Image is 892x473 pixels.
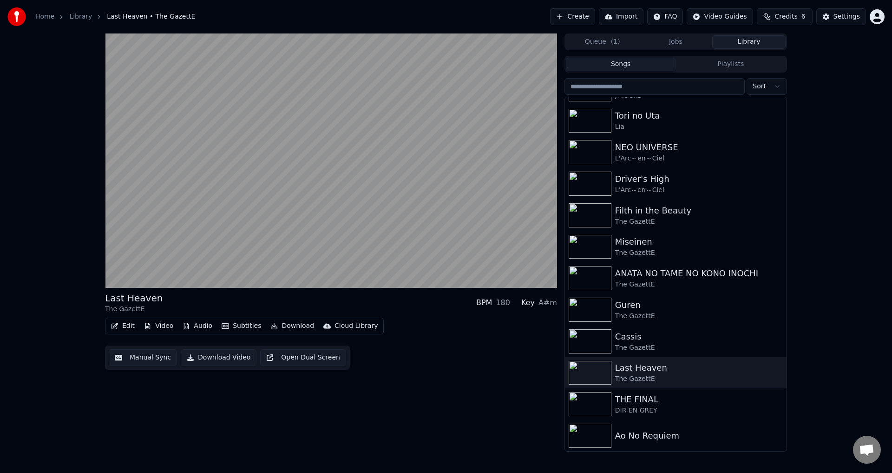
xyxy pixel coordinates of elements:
[615,374,783,384] div: The GazettE
[615,186,783,195] div: L'Arc～en～Ciel
[496,297,510,308] div: 180
[687,8,753,25] button: Video Guides
[267,320,318,333] button: Download
[179,320,216,333] button: Audio
[774,12,797,21] span: Credits
[105,305,163,314] div: The GazettE
[218,320,265,333] button: Subtitles
[615,393,783,406] div: THE FINAL
[615,330,783,343] div: Cassis
[7,7,26,26] img: youka
[109,349,177,366] button: Manual Sync
[615,248,783,258] div: The GazettE
[833,12,860,21] div: Settings
[647,8,683,25] button: FAQ
[801,12,806,21] span: 6
[615,429,783,442] div: Ao No Requiem
[538,297,557,308] div: A#m
[69,12,92,21] a: Library
[334,321,378,331] div: Cloud Library
[676,58,786,71] button: Playlists
[181,349,256,366] button: Download Video
[615,280,783,289] div: The GazettE
[712,35,786,49] button: Library
[757,8,813,25] button: Credits6
[615,235,783,248] div: Miseinen
[260,349,346,366] button: Open Dual Screen
[566,58,676,71] button: Songs
[615,141,783,154] div: NEO UNIVERSE
[816,8,866,25] button: Settings
[853,436,881,464] div: Open chat
[140,320,177,333] button: Video
[615,154,783,163] div: L'Arc～en～Ciel
[615,312,783,321] div: The GazettE
[599,8,643,25] button: Import
[550,8,595,25] button: Create
[615,343,783,353] div: The GazettE
[615,204,783,217] div: Filth in the Beauty
[566,35,639,49] button: Queue
[476,297,492,308] div: BPM
[615,173,783,186] div: Driver's High
[611,37,620,47] span: ( 1 )
[105,292,163,305] div: Last Heaven
[615,267,783,280] div: ANATA NO TAME NO KONO INOCHI
[615,217,783,227] div: The GazettE
[615,406,783,415] div: DIR EN GREY
[35,12,54,21] a: Home
[521,297,535,308] div: Key
[615,122,783,132] div: Lia
[107,12,195,21] span: Last Heaven • The GazettE
[615,361,783,374] div: Last Heaven
[615,299,783,312] div: Guren
[615,109,783,122] div: Tori no Uta
[35,12,195,21] nav: breadcrumb
[639,35,713,49] button: Jobs
[107,320,138,333] button: Edit
[753,82,766,91] span: Sort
